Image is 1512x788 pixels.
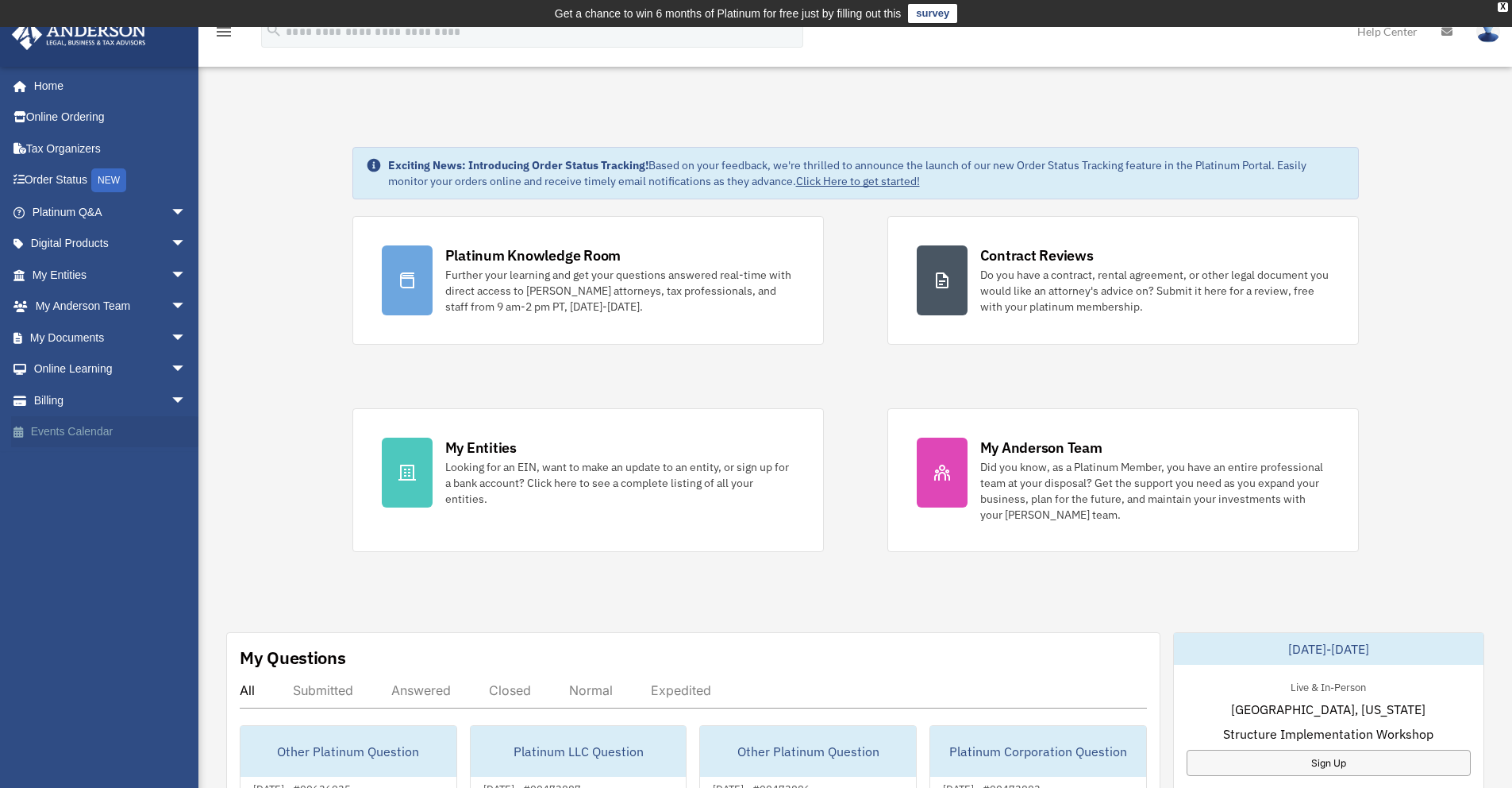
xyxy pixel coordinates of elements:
[11,259,210,291] a: My Entitiesarrow_drop_down
[445,267,794,315] div: Further your learning and get your questions answered real-time with direct access to [PERSON_NAM...
[555,4,902,23] div: Get a chance to win 6 months of Platinum for free just by filling out this
[1498,2,1508,12] div: close
[445,245,621,265] div: Platinum Knowledge Room
[445,459,794,507] div: Looking for an EIN, want to make an update to an entity, or sign up for a bank account? Click her...
[1174,633,1483,665] div: [DATE]-[DATE]
[352,216,824,345] a: Platinum Knowledge Room Further your learning and get your questions answered real-time with dire...
[214,28,233,41] a: menu
[11,228,210,260] a: Digital Productsarrow_drop_down
[980,459,1329,523] div: Did you know, as a Platinum Member, you have an entire professional team at your disposal? Get th...
[980,245,1094,265] div: Contract Reviews
[11,133,210,164] a: Tax Organizers
[1476,20,1500,43] img: User Pic
[471,726,687,777] div: Platinum LLC Question
[980,438,1102,458] div: My Anderson Team
[569,682,613,698] div: Normal
[651,682,711,698] div: Expedited
[171,353,202,386] span: arrow_drop_down
[293,682,353,698] div: Submitted
[489,682,531,698] div: Closed
[1187,750,1471,776] a: Sign Up
[388,157,1345,189] div: Based on your feedback, we're thrilled to announce the launch of our new Order Status Tracking fe...
[887,216,1359,345] a: Contract Reviews Do you have a contract, rental agreement, or other legal document you would like...
[352,408,824,552] a: My Entities Looking for an EIN, want to make an update to an entity, or sign up for a bank accoun...
[11,70,202,102] a: Home
[11,353,210,385] a: Online Learningarrow_drop_down
[171,196,202,229] span: arrow_drop_down
[445,438,517,458] div: My Entities
[980,267,1329,315] div: Do you have a contract, rental agreement, or other legal document you would like an attorney's ad...
[214,22,233,41] i: menu
[171,291,202,323] span: arrow_drop_down
[171,228,202,261] span: arrow_drop_down
[11,196,210,228] a: Platinum Q&Aarrow_drop_down
[265,21,283,39] i: search
[11,102,210,133] a: Online Ordering
[240,682,255,698] div: All
[1231,700,1425,719] span: [GEOGRAPHIC_DATA], [US_STATE]
[171,384,202,417] span: arrow_drop_down
[700,726,916,777] div: Other Platinum Question
[171,259,202,292] span: arrow_drop_down
[887,408,1359,552] a: My Anderson Team Did you know, as a Platinum Member, you have an entire professional team at your...
[171,322,202,354] span: arrow_drop_down
[796,174,920,188] a: Click Here to get started!
[388,158,648,172] strong: Exciting News: Introducing Order Status Tracking!
[11,322,210,353] a: My Documentsarrow_drop_down
[1278,678,1379,694] div: Live & In-Person
[391,682,451,698] div: Answered
[240,646,346,670] div: My Questions
[7,19,151,50] img: Anderson Advisors Platinum Portal
[1223,724,1433,744] span: Structure Implementation Workshop
[11,164,210,197] a: Order StatusNEW
[240,726,456,777] div: Other Platinum Question
[11,416,210,448] a: Events Calendar
[908,4,957,23] a: survey
[91,168,126,192] div: NEW
[11,291,210,323] a: My Anderson Teamarrow_drop_down
[930,726,1146,777] div: Platinum Corporation Question
[11,384,210,416] a: Billingarrow_drop_down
